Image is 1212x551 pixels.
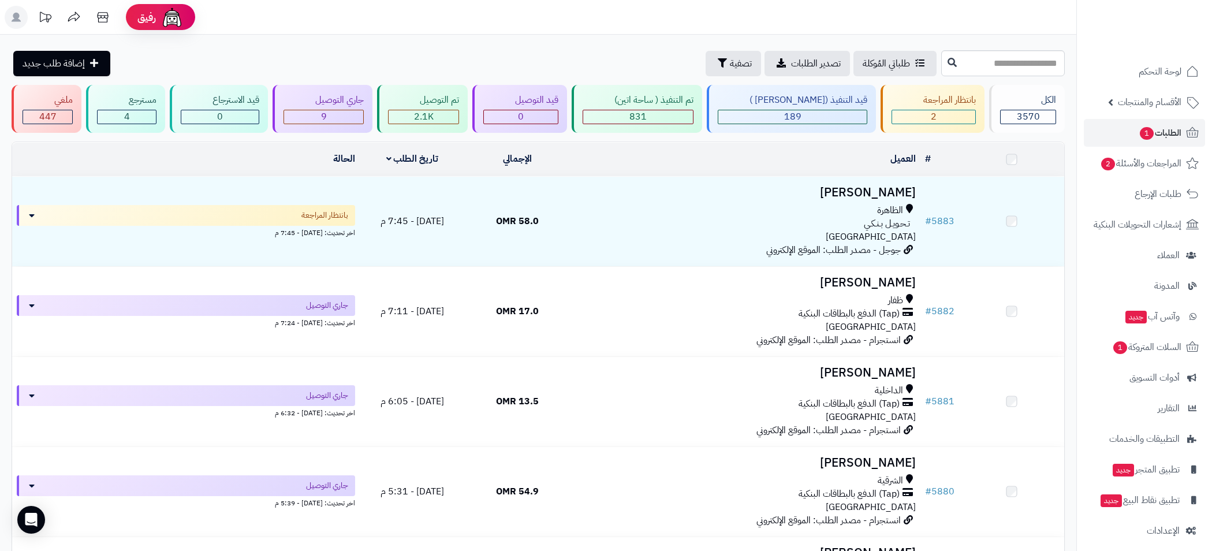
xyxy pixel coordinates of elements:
span: [DATE] - 6:05 م [381,394,444,408]
span: تـحـويـل بـنـكـي [864,217,910,230]
button: تصفية [706,51,761,76]
a: تم التنفيذ ( ساحة اتين) 831 [569,85,704,133]
h3: [PERSON_NAME] [575,276,916,289]
img: logo-2.png [1133,31,1201,55]
span: العملاء [1157,247,1180,263]
span: 58.0 OMR [496,214,539,228]
span: [GEOGRAPHIC_DATA] [826,320,916,334]
h3: [PERSON_NAME] [575,186,916,199]
a: السلات المتروكة1 [1084,333,1205,361]
a: تطبيق نقاط البيعجديد [1084,486,1205,514]
span: لوحة التحكم [1139,64,1181,80]
span: 3570 [1017,110,1040,124]
span: جاري التوصيل [306,480,348,492]
div: 0 [484,110,558,124]
span: # [925,304,931,318]
span: [GEOGRAPHIC_DATA] [826,500,916,514]
a: #5881 [925,394,954,408]
a: #5882 [925,304,954,318]
span: تطبيق المتجر [1112,461,1180,478]
span: # [925,485,931,498]
span: 17.0 OMR [496,304,539,318]
a: لوحة التحكم [1084,58,1205,85]
span: 9 [321,110,327,124]
span: 54.9 OMR [496,485,539,498]
a: التقارير [1084,394,1205,422]
a: قيد الاسترجاع 0 [167,85,270,133]
div: مسترجع [97,94,156,107]
a: تحديثات المنصة [31,6,59,32]
a: المدونة [1084,272,1205,300]
span: 1 [1140,127,1154,140]
a: إضافة طلب جديد [13,51,110,76]
span: الطلبات [1139,125,1181,141]
span: الظاهرة [877,204,903,217]
span: # [925,214,931,228]
span: طلبات الإرجاع [1135,186,1181,202]
span: تصدير الطلبات [791,57,841,70]
div: 447 [23,110,72,124]
div: Open Intercom Messenger [17,506,45,534]
span: انستجرام - مصدر الطلب: الموقع الإلكتروني [756,513,901,527]
a: الإعدادات [1084,517,1205,545]
a: الطلبات1 [1084,119,1205,147]
span: 0 [518,110,524,124]
div: اخر تحديث: [DATE] - 6:32 م [17,406,355,418]
div: 4 [98,110,156,124]
div: تم التوصيل [388,94,459,107]
div: الكل [1000,94,1056,107]
a: تصدير الطلبات [765,51,850,76]
a: مسترجع 4 [84,85,167,133]
span: المدونة [1154,278,1180,294]
span: 1 [1113,341,1127,354]
span: تصفية [730,57,752,70]
a: المراجعات والأسئلة2 [1084,150,1205,177]
div: اخر تحديث: [DATE] - 7:45 م [17,226,355,238]
span: (Tap) الدفع بالبطاقات البنكية [799,397,900,411]
div: 831 [583,110,693,124]
div: اخر تحديث: [DATE] - 7:24 م [17,316,355,328]
span: 2 [931,110,937,124]
span: جاري التوصيل [306,300,348,311]
span: جديد [1101,494,1122,507]
div: 9 [284,110,363,124]
div: 189 [718,110,867,124]
span: جوجل - مصدر الطلب: الموقع الإلكتروني [766,243,901,257]
span: ظفار [888,294,903,307]
span: جاري التوصيل [306,390,348,401]
a: الإجمالي [503,152,532,166]
a: جاري التوصيل 9 [270,85,375,133]
span: الشرقية [878,474,903,487]
a: تم التوصيل 2.1K [375,85,470,133]
span: 831 [629,110,647,124]
a: أدوات التسويق [1084,364,1205,392]
span: وآتس آب [1124,308,1180,325]
span: [DATE] - 7:11 م [381,304,444,318]
span: السلات المتروكة [1112,339,1181,355]
div: جاري التوصيل [284,94,364,107]
span: المراجعات والأسئلة [1100,155,1181,172]
span: تطبيق نقاط البيع [1099,492,1180,508]
span: # [925,394,931,408]
span: [GEOGRAPHIC_DATA] [826,410,916,424]
a: ملغي 447 [9,85,84,133]
a: التطبيقات والخدمات [1084,425,1205,453]
span: إشعارات التحويلات البنكية [1094,217,1181,233]
span: الداخلية [875,384,903,397]
span: أدوات التسويق [1129,370,1180,386]
span: انستجرام - مصدر الطلب: الموقع الإلكتروني [756,423,901,437]
h3: [PERSON_NAME] [575,366,916,379]
a: العملاء [1084,241,1205,269]
div: ملغي [23,94,73,107]
span: 4 [124,110,130,124]
a: إشعارات التحويلات البنكية [1084,211,1205,239]
span: الأقسام والمنتجات [1118,94,1181,110]
div: 2088 [389,110,458,124]
div: قيد التوصيل [483,94,558,107]
a: #5883 [925,214,954,228]
a: تطبيق المتجرجديد [1084,456,1205,483]
div: 0 [181,110,259,124]
a: وآتس آبجديد [1084,303,1205,330]
span: الإعدادات [1147,523,1180,539]
div: بانتظار المراجعة [892,94,976,107]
